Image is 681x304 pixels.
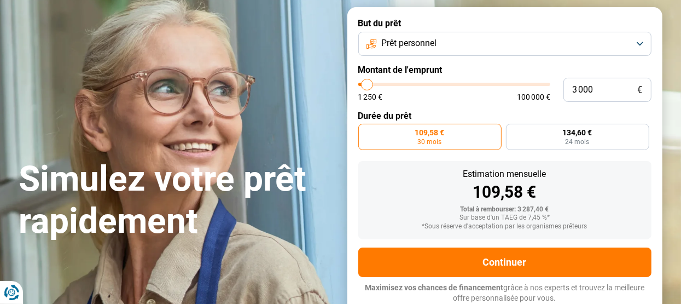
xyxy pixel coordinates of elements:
[638,85,643,95] span: €
[367,223,643,231] div: *Sous réserve d'acceptation par les organismes prêteurs
[418,139,442,145] span: 30 mois
[367,170,643,179] div: Estimation mensuelle
[563,129,592,136] span: 134,60 €
[358,65,651,75] label: Montant de l'emprunt
[566,139,590,145] span: 24 mois
[415,129,445,136] span: 109,58 €
[19,158,334,243] h1: Simulez votre prêt rapidement
[367,206,643,214] div: Total à rembourser: 3 287,40 €
[358,283,651,304] p: grâce à nos experts et trouvez la meilleure offre personnalisée pour vous.
[367,184,643,200] div: 109,58 €
[358,93,383,101] span: 1 250 €
[358,248,651,277] button: Continuer
[358,32,651,56] button: Prêt personnel
[367,214,643,222] div: Sur base d'un TAEG de 7,45 %*
[358,18,651,28] label: But du prêt
[517,93,550,101] span: 100 000 €
[358,111,651,121] label: Durée du prêt
[365,283,503,292] span: Maximisez vos chances de financement
[381,37,436,49] span: Prêt personnel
